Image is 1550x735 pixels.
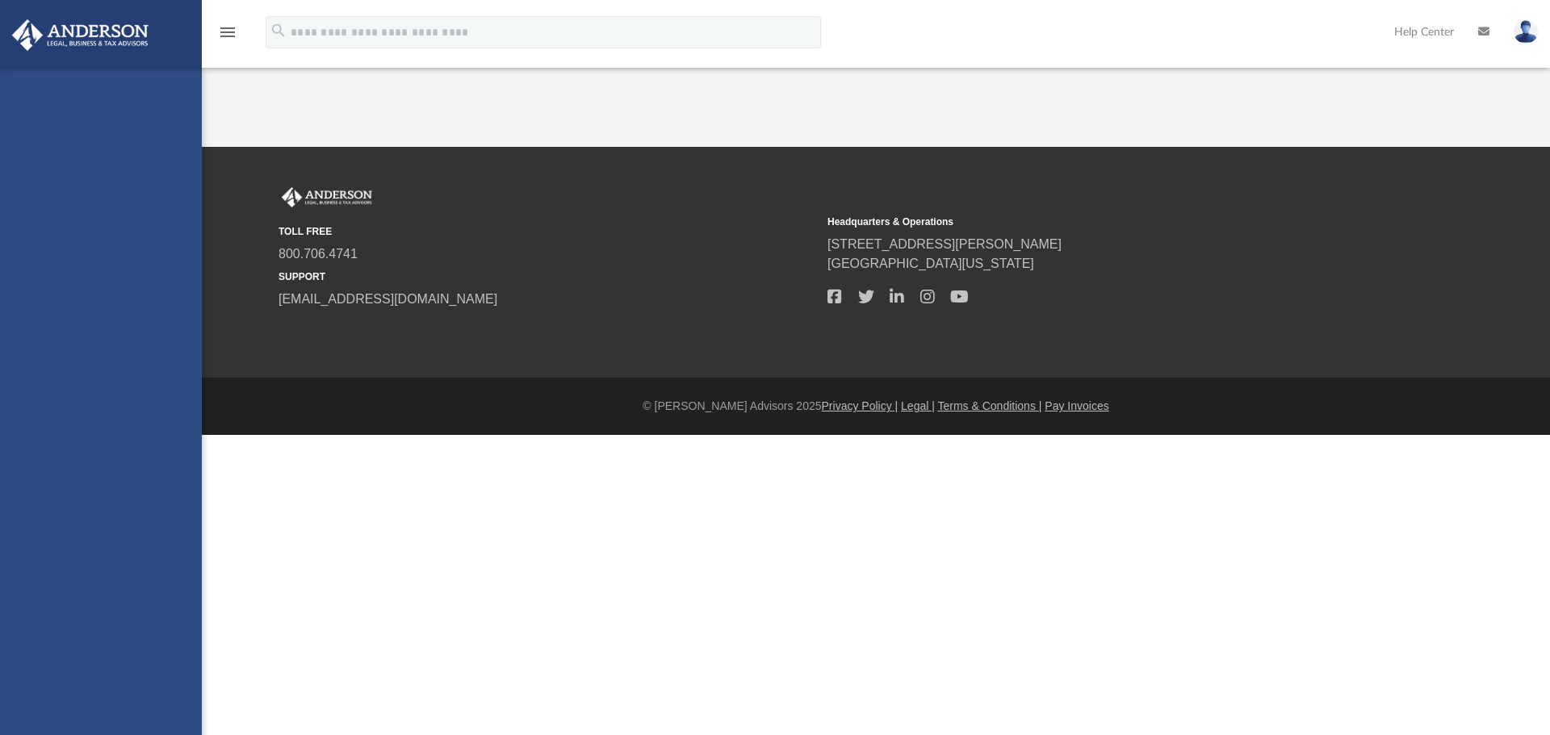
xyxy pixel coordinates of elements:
small: SUPPORT [279,269,816,284]
a: [EMAIL_ADDRESS][DOMAIN_NAME] [279,292,497,306]
img: Anderson Advisors Platinum Portal [279,187,375,208]
a: Legal | [901,399,935,412]
a: Pay Invoices [1045,399,1108,412]
img: User Pic [1514,20,1538,44]
a: [STREET_ADDRESS][PERSON_NAME] [827,237,1062,251]
div: © [PERSON_NAME] Advisors 2025 [202,398,1550,415]
a: Terms & Conditions | [938,399,1042,412]
small: Headquarters & Operations [827,215,1365,229]
i: menu [218,23,237,42]
a: menu [218,31,237,42]
a: Privacy Policy | [822,399,899,412]
img: Anderson Advisors Platinum Portal [7,19,153,51]
small: TOLL FREE [279,224,816,239]
a: [GEOGRAPHIC_DATA][US_STATE] [827,257,1034,270]
a: 800.706.4741 [279,247,358,261]
i: search [270,22,287,40]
